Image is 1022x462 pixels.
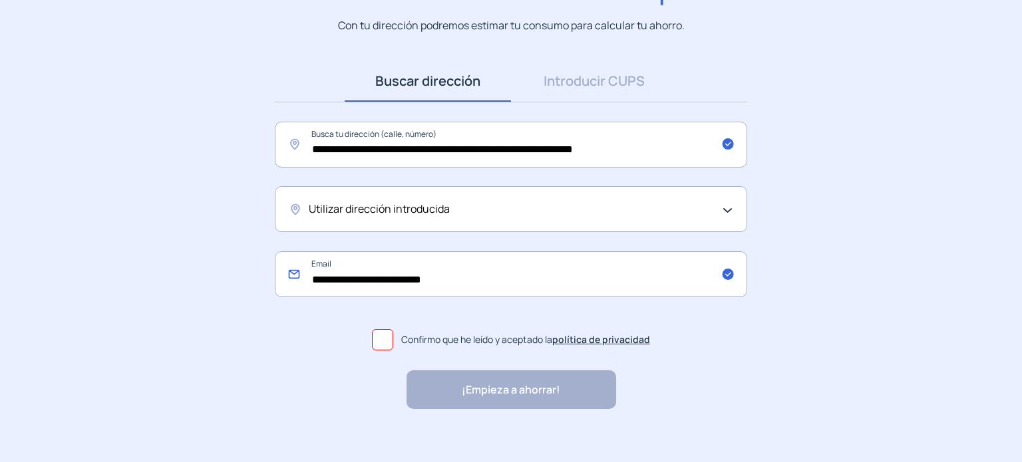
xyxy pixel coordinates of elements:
[511,60,677,102] a: Introducir CUPS
[309,201,450,218] span: Utilizar dirección introducida
[338,17,685,34] p: Con tu dirección podremos estimar tu consumo para calcular tu ahorro.
[552,333,650,346] a: política de privacidad
[401,332,650,347] span: Confirmo que he leído y aceptado la
[345,60,511,102] a: Buscar dirección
